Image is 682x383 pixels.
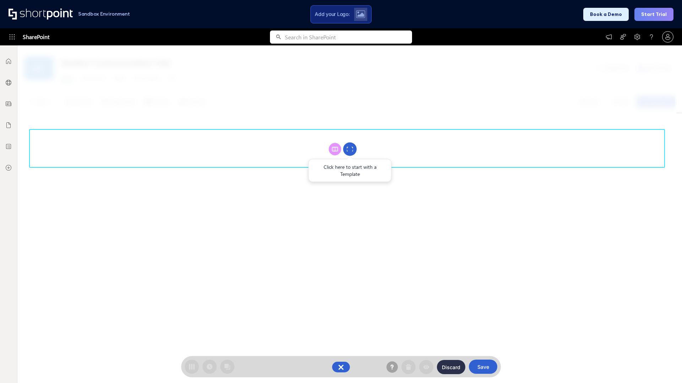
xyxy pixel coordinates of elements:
[78,12,130,16] h1: Sandbox Environment
[285,30,412,44] input: Search in SharePoint
[469,360,497,374] button: Save
[437,360,465,374] button: Discard
[23,28,49,45] span: SharePoint
[356,10,365,18] img: Upload logo
[315,11,350,17] span: Add your Logo:
[583,8,629,21] button: Book a Demo
[634,8,673,21] button: Start Trial
[646,349,682,383] iframe: Chat Widget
